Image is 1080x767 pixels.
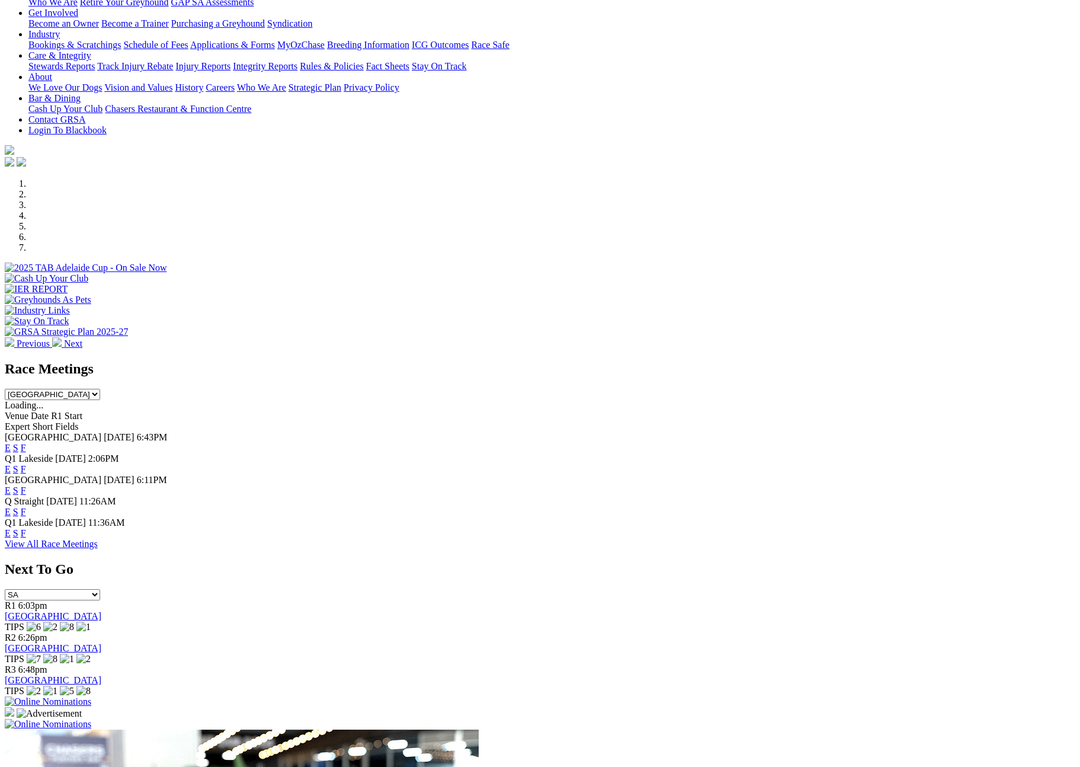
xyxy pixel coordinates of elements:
a: Login To Blackbook [28,125,107,135]
a: E [5,528,11,538]
a: Cash Up Your Club [28,104,102,114]
img: Online Nominations [5,696,91,707]
img: Advertisement [17,708,82,719]
a: View All Race Meetings [5,539,98,549]
img: chevron-left-pager-white.svg [5,337,14,347]
a: Get Involved [28,8,78,18]
span: Next [64,338,82,349]
span: [GEOGRAPHIC_DATA] [5,432,101,442]
a: Privacy Policy [344,82,399,92]
a: Bar & Dining [28,93,81,103]
a: [GEOGRAPHIC_DATA] [5,675,101,685]
img: facebook.svg [5,157,14,167]
span: [DATE] [104,475,134,485]
a: Careers [206,82,235,92]
span: Loading... [5,400,43,410]
a: Who We Are [237,82,286,92]
a: F [21,528,26,538]
a: Track Injury Rebate [97,61,173,71]
a: Race Safe [471,40,509,50]
a: Applications & Forms [190,40,275,50]
span: Q1 Lakeside [5,453,53,464]
a: Industry [28,29,60,39]
a: Contact GRSA [28,114,85,124]
img: twitter.svg [17,157,26,167]
span: R1 [5,600,16,611]
img: IER REPORT [5,284,68,295]
img: 1 [43,686,57,696]
span: Fields [55,421,78,432]
img: GRSA Strategic Plan 2025-27 [5,327,128,337]
span: R1 Start [51,411,82,421]
a: S [13,464,18,474]
img: Online Nominations [5,719,91,730]
a: About [28,72,52,82]
span: 11:26AM [79,496,116,506]
a: Integrity Reports [233,61,297,71]
a: [GEOGRAPHIC_DATA] [5,643,101,653]
div: Bar & Dining [28,104,1075,114]
img: 8 [43,654,57,664]
a: Vision and Values [104,82,172,92]
a: F [21,464,26,474]
a: F [21,485,26,496]
span: Q Straight [5,496,44,506]
a: Fact Sheets [366,61,409,71]
img: logo-grsa-white.png [5,145,14,155]
img: 2 [43,622,57,632]
div: About [28,82,1075,93]
span: Short [33,421,53,432]
span: Q1 Lakeside [5,517,53,528]
a: F [21,443,26,453]
span: 6:48pm [18,664,47,675]
img: 8 [60,622,74,632]
span: Date [31,411,49,421]
div: Industry [28,40,1075,50]
a: E [5,443,11,453]
a: E [5,485,11,496]
span: Expert [5,421,30,432]
a: Next [52,338,82,349]
a: Injury Reports [175,61,230,71]
span: [DATE] [55,453,86,464]
img: 1 [76,622,91,632]
a: ICG Outcomes [412,40,469,50]
a: Become a Trainer [101,18,169,28]
a: Schedule of Fees [123,40,188,50]
img: 5 [60,686,74,696]
img: Industry Links [5,305,70,316]
a: S [13,443,18,453]
span: Venue [5,411,28,421]
a: Become an Owner [28,18,99,28]
span: 6:43PM [137,432,168,442]
span: 11:36AM [88,517,125,528]
a: Care & Integrity [28,50,91,60]
a: Purchasing a Greyhound [171,18,265,28]
span: 2:06PM [88,453,119,464]
img: 2 [76,654,91,664]
a: S [13,528,18,538]
img: 1 [60,654,74,664]
span: [DATE] [46,496,77,506]
a: S [13,507,18,517]
a: [GEOGRAPHIC_DATA] [5,611,101,621]
a: We Love Our Dogs [28,82,102,92]
a: F [21,507,26,517]
img: 15187_Greyhounds_GreysPlayCentral_Resize_SA_WebsiteBanner_300x115_2025.jpg [5,707,14,717]
span: TIPS [5,654,24,664]
a: Stay On Track [412,61,466,71]
span: 6:26pm [18,632,47,643]
span: [DATE] [104,432,134,442]
span: 6:11PM [137,475,167,485]
span: TIPS [5,622,24,632]
a: Stewards Reports [28,61,95,71]
a: History [175,82,203,92]
div: Get Involved [28,18,1075,29]
img: Cash Up Your Club [5,273,88,284]
div: Care & Integrity [28,61,1075,72]
img: Stay On Track [5,316,69,327]
a: Breeding Information [327,40,409,50]
a: Syndication [267,18,312,28]
a: Rules & Policies [300,61,364,71]
a: MyOzChase [277,40,325,50]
